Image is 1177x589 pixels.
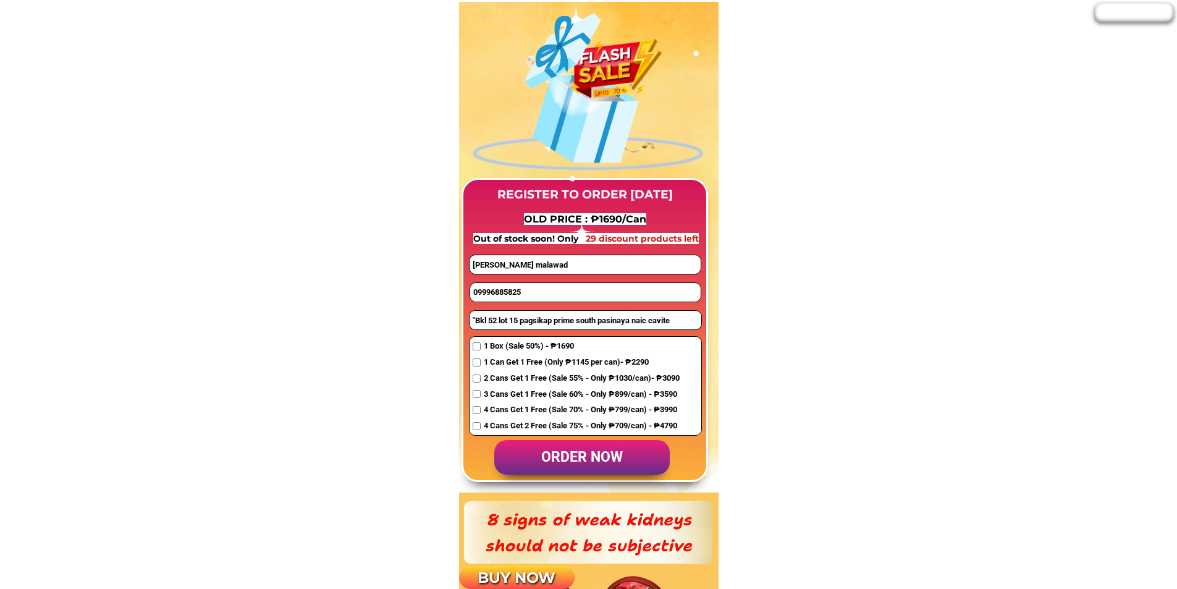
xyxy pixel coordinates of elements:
span: Out of stock soon! Only [473,233,581,244]
span: 4 Cans Get 2 Free (Sale 75% - Only ₱709/can) - ₱4790 [484,420,680,433]
p: order now [494,440,670,475]
span: 1 Can Get 1 Free (Only ₱1145 per can)- ₱2290 [484,356,680,369]
span: 29 discount products left [586,233,699,244]
input: Address [470,311,701,329]
h3: 8 signs of weak kidneys should not be subjective [480,507,697,558]
span: 3 Cans Get 1 Free (Sale 60% - Only ₱899/can) - ₱3590 [484,388,680,401]
span: 2 Cans Get 1 Free (Sale 55% - Only ₱1030/can)- ₱3090 [484,372,680,385]
input: Phone number [470,283,701,302]
span: OLD PRICE : ₱1690/Can [524,213,646,225]
h3: REGISTER TO ORDER [DATE] [487,185,683,204]
span: 4 Cans Get 1 Free (Sale 70% - Only ₱799/can) - ₱3990 [484,404,680,417]
input: first and last name [470,255,700,274]
span: 1 Box (Sale 50%) - ₱1690 [484,340,680,353]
